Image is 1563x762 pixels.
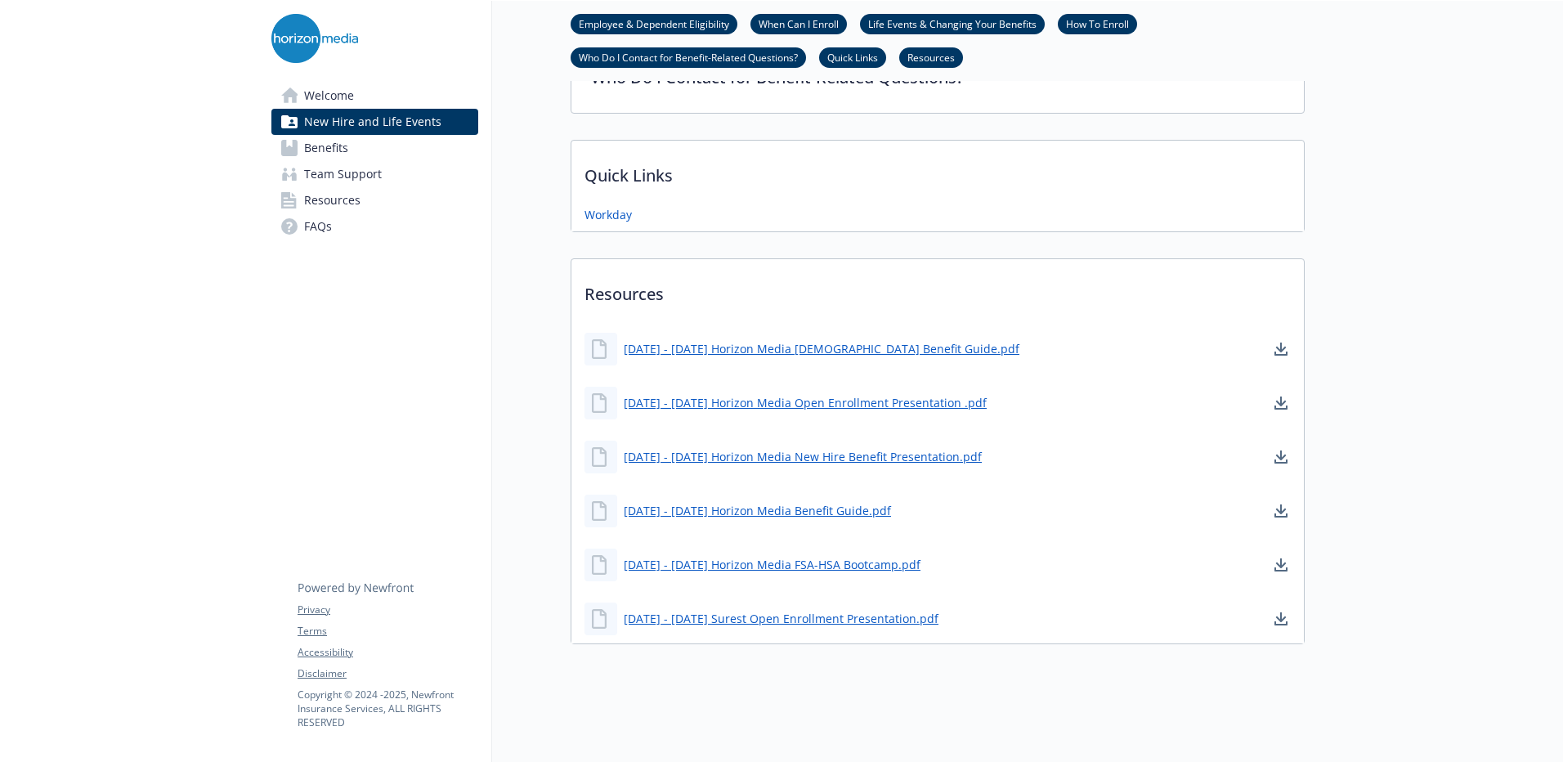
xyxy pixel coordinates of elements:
a: Welcome [271,83,478,109]
a: Employee & Dependent Eligibility [571,16,737,31]
a: Resources [899,49,963,65]
span: Benefits [304,135,348,161]
a: Quick Links [819,49,886,65]
a: Workday [584,206,632,223]
a: Privacy [298,603,477,617]
span: Team Support [304,161,382,187]
a: [DATE] - [DATE] Horizon Media FSA-HSA Bootcamp.pdf [624,556,920,573]
span: Welcome [304,83,354,109]
a: Team Support [271,161,478,187]
a: [DATE] - [DATE] Horizon Media [DEMOGRAPHIC_DATA] Benefit Guide.pdf [624,340,1019,357]
a: Disclaimer [298,666,477,681]
a: Who Do I Contact for Benefit-Related Questions? [571,49,806,65]
a: How To Enroll [1058,16,1137,31]
a: Terms [298,624,477,639]
p: Quick Links [571,141,1304,201]
a: download document [1271,555,1291,575]
p: Resources [571,259,1304,320]
a: Accessibility [298,645,477,660]
a: Resources [271,187,478,213]
a: FAQs [271,213,478,240]
a: [DATE] - [DATE] Horizon Media Benefit Guide.pdf [624,502,891,519]
a: [DATE] - [DATE] Surest Open Enrollment Presentation.pdf [624,610,938,627]
a: download document [1271,447,1291,467]
span: Resources [304,187,361,213]
span: New Hire and Life Events [304,109,441,135]
a: download document [1271,609,1291,629]
a: When Can I Enroll [750,16,847,31]
a: download document [1271,393,1291,413]
a: download document [1271,339,1291,359]
a: [DATE] - [DATE] Horizon Media Open Enrollment Presentation .pdf [624,394,987,411]
a: download document [1271,501,1291,521]
p: Copyright © 2024 - 2025 , Newfront Insurance Services, ALL RIGHTS RESERVED [298,688,477,729]
a: Benefits [271,135,478,161]
span: FAQs [304,213,332,240]
a: [DATE] - [DATE] Horizon Media New Hire Benefit Presentation.pdf [624,448,982,465]
a: New Hire and Life Events [271,109,478,135]
a: Life Events & Changing Your Benefits [860,16,1045,31]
